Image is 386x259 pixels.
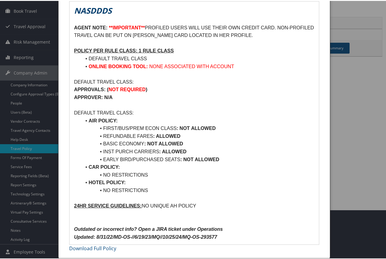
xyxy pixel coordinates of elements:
li: REFUNDABLE FARES [81,131,314,139]
li: INST PURCH CARRIERS [81,147,314,155]
strong: : NOT [177,125,190,130]
em: NASDDDS [74,4,112,15]
u: POLICY PER RULE CLASS: 1 RULE CLASS [74,47,174,52]
li: NO RESTRICTIONS [81,186,314,194]
em: Outdated or incorrect info? Open a JIRA ticket under Operations [74,226,223,231]
strong: ONLINE BOOKING TOOL: [89,63,148,68]
li: DEFAULT TRAVEL CLASS [81,54,314,62]
strong: : NOT ALLOWED [180,156,219,161]
em: Updated: 8/31/22/MD-OS-//6/19/23/MQ//10/25/24/MQ-OS-293577 [74,234,217,239]
strong: ALLOWED [191,125,216,130]
u: 24HR SERVICE GUIDELINES: [74,202,142,208]
strong: NOT REQUIRED [109,86,146,91]
strong: ( [107,86,108,91]
strong: : ALLOWED [153,133,180,138]
strong: APPROVALS: [74,86,106,91]
strong: : ALLOWED [159,148,187,153]
a: Download Full Policy [69,244,116,251]
li: FIRST/BUS/PREM ECON CLASS [81,124,314,131]
span: NONE ASSOCIATED WITH ACCOUNT [149,63,234,68]
p: PROFILED USERS WILL USE THEIR OWN CREDIT CARD. NON-PROFILED TRAVEL CAN BE PUT ON [PERSON_NAME] CA... [74,23,314,38]
p: DEFAULT TRAVEL CLASS: [74,77,314,85]
li: NO RESTRICTIONS [81,170,314,178]
li: EARLY BIRD/PURCHASED SEATS [81,155,314,163]
strong: AIR POLICY: [89,117,118,122]
strong: CAR POLICY: [89,164,120,169]
p: NO UNIQUE AH POLICY [74,201,314,209]
strong: AGENT NOTE: [74,24,107,29]
li: BASIC ECONOMY [81,139,314,147]
p: DEFAULT TRAVEL CLASS: [74,108,314,116]
strong: : NOT ALLOWED [144,140,183,145]
strong: HOTEL POLICY: [89,179,126,184]
strong: ) [146,86,147,91]
strong: APPROVER: N/A [74,94,113,99]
